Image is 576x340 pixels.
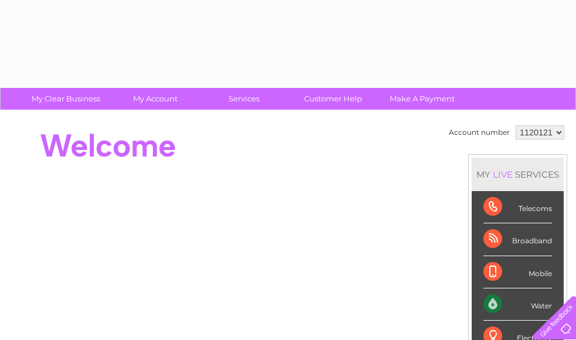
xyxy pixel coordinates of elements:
[374,88,471,110] a: Make A Payment
[472,158,564,191] div: MY SERVICES
[483,256,552,288] div: Mobile
[446,123,513,142] td: Account number
[483,288,552,321] div: Water
[490,169,515,180] div: LIVE
[107,88,203,110] a: My Account
[483,191,552,223] div: Telecoms
[483,223,552,256] div: Broadband
[285,88,381,110] a: Customer Help
[196,88,292,110] a: Services
[18,88,114,110] a: My Clear Business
